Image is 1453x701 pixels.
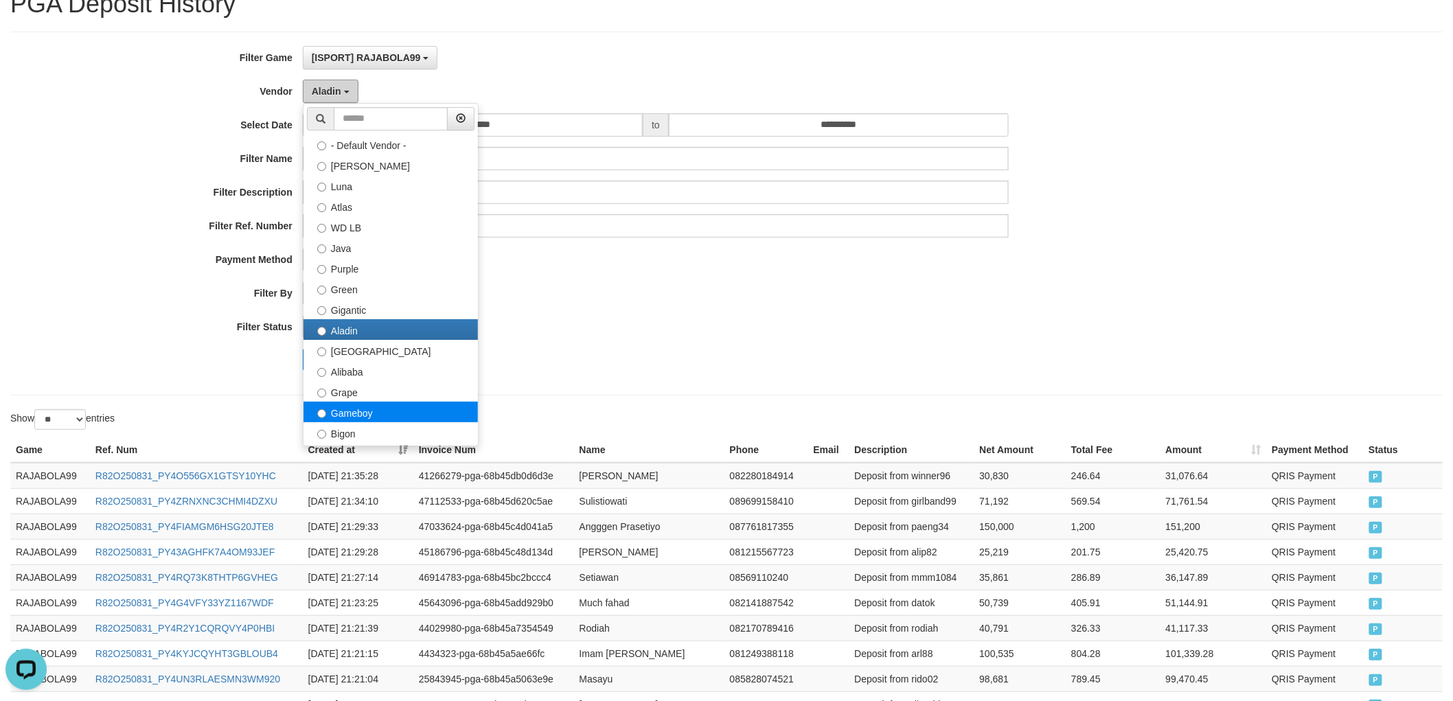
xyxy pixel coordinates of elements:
td: 35,861 [974,564,1066,590]
td: Deposit from girlband99 [849,488,974,514]
a: R82O250831_PY4FIAMGM6HSG20JTE8 [95,521,274,532]
td: 25,420.75 [1160,539,1267,564]
td: RAJABOLA99 [10,488,90,514]
td: 201.75 [1066,539,1160,564]
td: QRIS Payment [1266,641,1363,666]
input: [PERSON_NAME] [317,162,326,171]
td: [DATE] 21:23:25 [303,590,413,615]
button: Aladin [303,80,358,103]
span: PAID [1369,674,1383,686]
input: - Default Vendor - [317,141,326,150]
td: QRIS Payment [1266,615,1363,641]
span: PAID [1369,649,1383,660]
td: 082280184914 [724,463,808,489]
th: Status [1364,437,1443,463]
th: Payment Method [1266,437,1363,463]
td: Angggen Prasetiyo [574,514,724,539]
td: Imam [PERSON_NAME] [574,641,724,666]
label: WD LB [304,216,478,237]
a: R82O250831_PY4RQ73K8THTP6GVHEG [95,572,278,583]
label: Bigon [304,422,478,443]
a: R82O250831_PY4G4VFY33YZ1167WDF [95,597,274,608]
td: Masayu [574,666,724,691]
a: R82O250831_PY4KYJCQYHT3GBLOUB4 [95,648,278,659]
td: RAJABOLA99 [10,539,90,564]
label: Atlas [304,196,478,216]
th: Invoice Num [413,437,574,463]
label: Allstar [304,443,478,463]
td: 085828074521 [724,666,808,691]
label: Luna [304,175,478,196]
span: PAID [1369,471,1383,483]
td: [DATE] 21:21:39 [303,615,413,641]
label: - Default Vendor - [304,134,478,154]
td: 36,147.89 [1160,564,1267,590]
td: 25843945-pga-68b45a5063e9e [413,666,574,691]
td: Deposit from paeng34 [849,514,974,539]
button: [ISPORT] RAJABOLA99 [303,46,438,69]
td: RAJABOLA99 [10,615,90,641]
td: Deposit from datok [849,590,974,615]
td: 081249388118 [724,641,808,666]
a: R82O250831_PY4UN3RLAESMN3WM920 [95,674,280,685]
input: Atlas [317,203,326,212]
th: Game [10,437,90,463]
td: [DATE] 21:34:10 [303,488,413,514]
a: R82O250831_PY43AGHFK7A4OM93JEF [95,547,275,558]
td: QRIS Payment [1266,666,1363,691]
a: R82O250831_PY4R2Y1CQRQVY4P0HBI [95,623,275,634]
td: 789.45 [1066,666,1160,691]
th: Ref. Num [90,437,303,463]
td: Deposit from mmm1084 [849,564,974,590]
th: Net Amount [974,437,1066,463]
span: Aladin [312,86,341,97]
td: [DATE] 21:21:15 [303,641,413,666]
td: 45643096-pga-68b45add929b0 [413,590,574,615]
td: [PERSON_NAME] [574,463,724,489]
span: PAID [1369,547,1383,559]
td: 150,000 [974,514,1066,539]
td: RAJABOLA99 [10,641,90,666]
input: Green [317,286,326,295]
label: Gigantic [304,299,478,319]
td: QRIS Payment [1266,539,1363,564]
a: R82O250831_PY4ZRNXNC3CHMI4DZXU [95,496,277,507]
td: 99,470.45 [1160,666,1267,691]
td: 40,791 [974,615,1066,641]
td: QRIS Payment [1266,463,1363,489]
a: R82O250831_PY4O556GX1GTSY10YHC [95,470,276,481]
td: QRIS Payment [1266,590,1363,615]
td: 405.91 [1066,590,1160,615]
input: [GEOGRAPHIC_DATA] [317,347,326,356]
td: [DATE] 21:27:14 [303,564,413,590]
td: 47112533-pga-68b45d620c5ae [413,488,574,514]
label: Aladin [304,319,478,340]
label: Green [304,278,478,299]
td: 51,144.91 [1160,590,1267,615]
td: Rodiah [574,615,724,641]
input: Gigantic [317,306,326,315]
input: WD LB [317,224,326,233]
th: Amount: activate to sort column ascending [1160,437,1267,463]
td: 50,739 [974,590,1066,615]
label: Alibaba [304,360,478,381]
button: Open LiveChat chat widget [5,5,47,47]
td: RAJABOLA99 [10,564,90,590]
td: Setiawan [574,564,724,590]
td: 08569110240 [724,564,808,590]
td: 41266279-pga-68b45db0d6d3e [413,463,574,489]
label: Gameboy [304,402,478,422]
span: PAID [1369,522,1383,533]
td: 569.54 [1066,488,1160,514]
td: 082141887542 [724,590,808,615]
th: Phone [724,437,808,463]
input: Java [317,244,326,253]
td: 47033624-pga-68b45c4d041a5 [413,514,574,539]
input: Purple [317,265,326,274]
input: Aladin [317,327,326,336]
td: 082170789416 [724,615,808,641]
td: 151,200 [1160,514,1267,539]
span: PAID [1369,573,1383,584]
input: Alibaba [317,368,326,377]
td: QRIS Payment [1266,488,1363,514]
